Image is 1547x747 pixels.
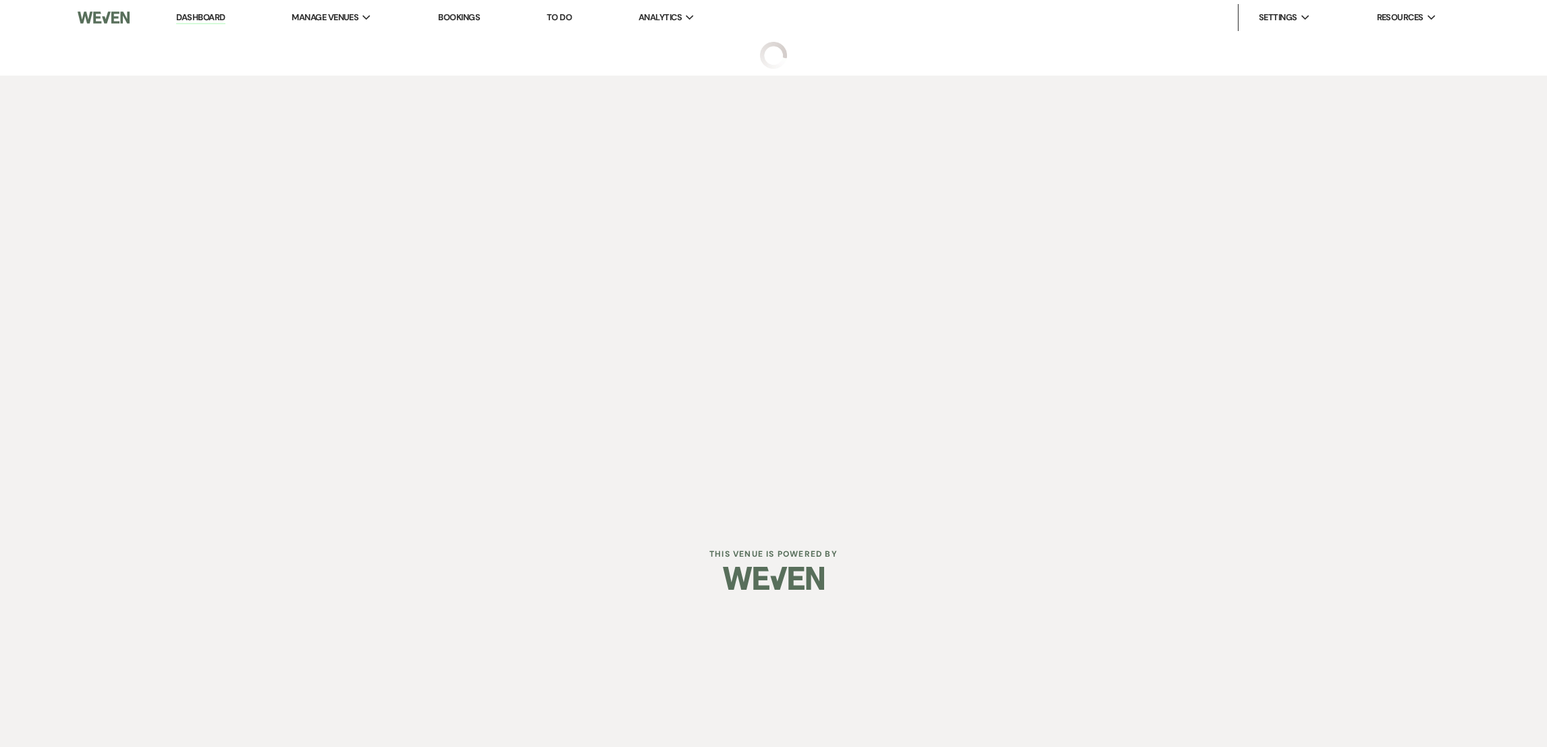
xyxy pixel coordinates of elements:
span: Resources [1377,11,1423,24]
span: Settings [1259,11,1297,24]
img: Weven Logo [78,3,130,32]
img: loading spinner [760,42,787,69]
a: To Do [547,11,572,23]
a: Bookings [438,11,480,23]
a: Dashboard [176,11,225,24]
span: Analytics [639,11,682,24]
img: Weven Logo [723,555,824,602]
span: Manage Venues [292,11,358,24]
